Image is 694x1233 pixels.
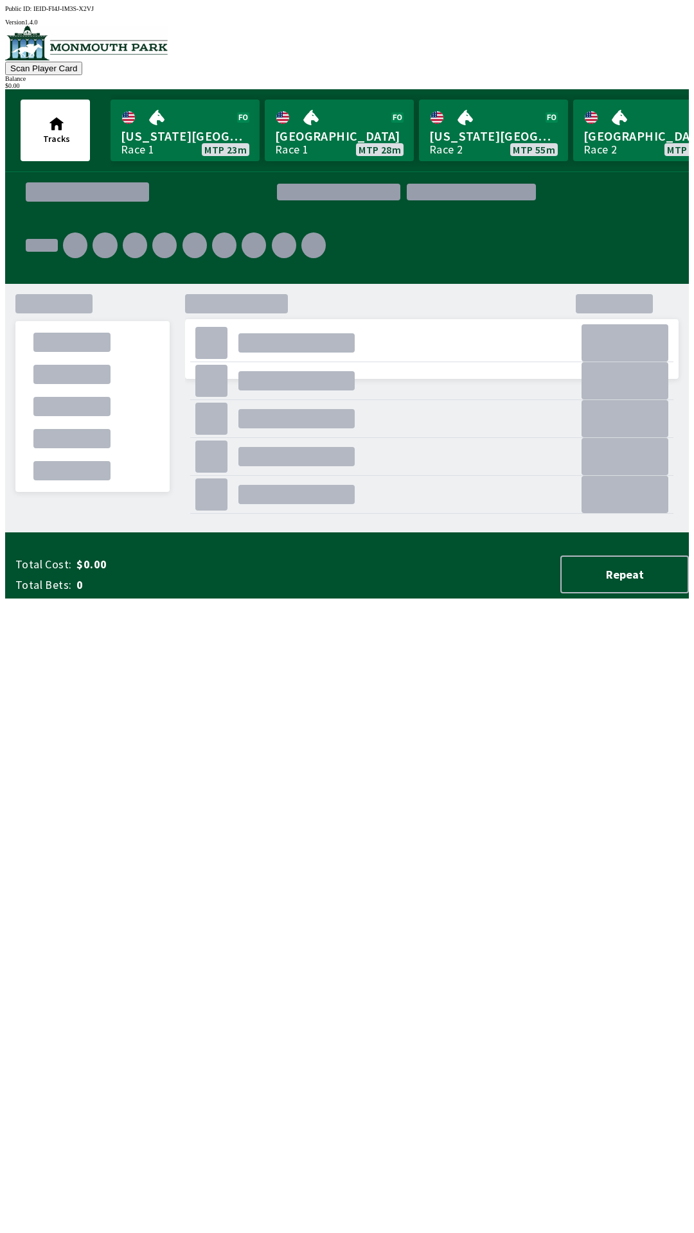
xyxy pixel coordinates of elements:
div: Race 2 [429,144,463,155]
span: [US_STATE][GEOGRAPHIC_DATA] [121,128,249,144]
span: MTP 23m [204,144,247,155]
div: Version 1.4.0 [5,19,689,26]
span: [GEOGRAPHIC_DATA] [275,128,404,144]
span: IEID-FI4J-IM3S-X2VJ [33,5,94,12]
div: Public ID: [5,5,689,12]
span: Repeat [572,567,677,582]
div: $ 0.00 [5,82,689,89]
a: [GEOGRAPHIC_DATA]Race 1MTP 28m [265,100,414,161]
span: [US_STATE][GEOGRAPHIC_DATA] [429,128,558,144]
div: Race 1 [121,144,154,155]
button: Tracks [21,100,90,161]
span: $0.00 [76,557,279,572]
button: Repeat [560,555,689,593]
span: Tracks [43,133,70,144]
div: Balance [5,75,689,82]
span: Total Cost: [15,557,71,572]
span: MTP 28m [359,144,401,155]
span: Total Bets: [15,577,71,593]
button: Scan Player Card [5,62,82,75]
a: [US_STATE][GEOGRAPHIC_DATA]Race 2MTP 55m [419,100,568,161]
span: MTP 55m [513,144,555,155]
a: [US_STATE][GEOGRAPHIC_DATA]Race 1MTP 23m [111,100,260,161]
div: Race 2 [583,144,617,155]
div: Race 1 [275,144,308,155]
img: venue logo [5,26,168,60]
span: 0 [76,577,279,593]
